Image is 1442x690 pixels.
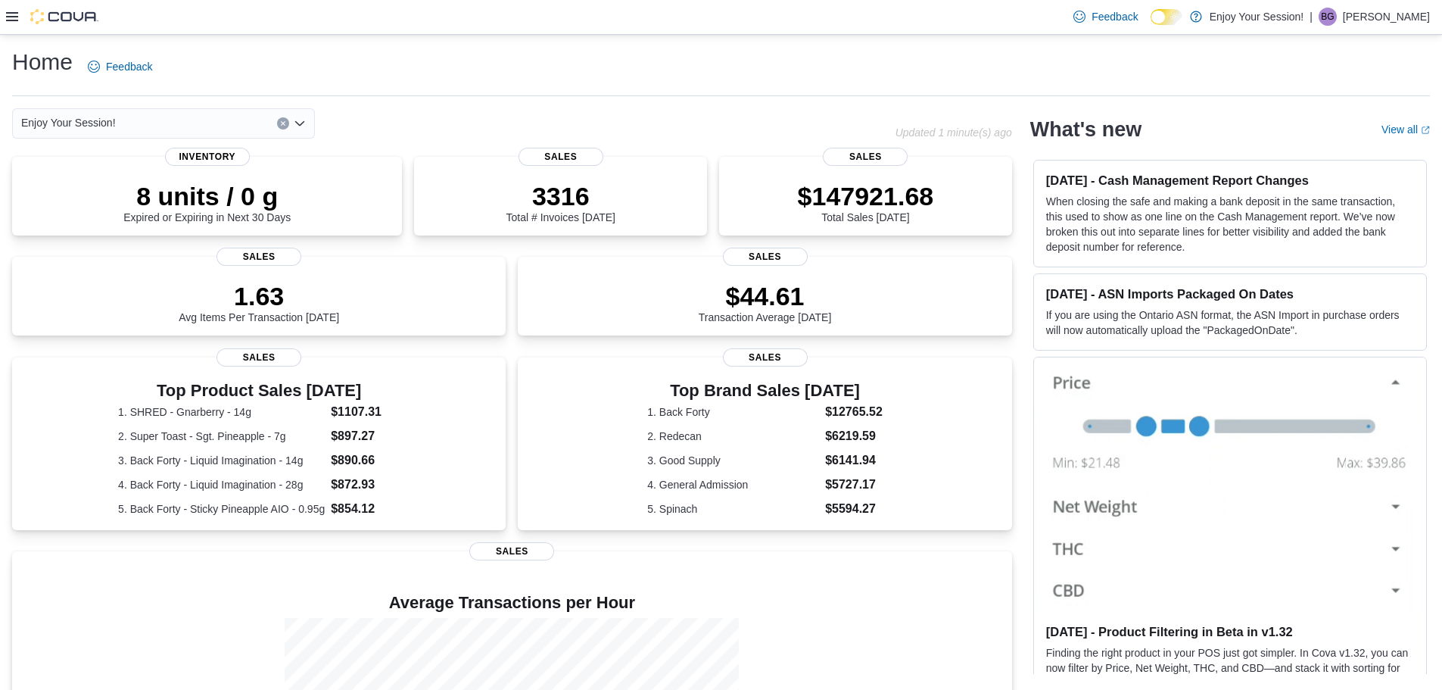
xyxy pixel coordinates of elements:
[118,477,325,492] dt: 4. Back Forty - Liquid Imagination - 28g
[825,476,883,494] dd: $5727.17
[216,248,301,266] span: Sales
[825,427,883,445] dd: $6219.59
[699,281,832,311] p: $44.61
[825,500,883,518] dd: $5594.27
[798,181,934,223] div: Total Sales [DATE]
[823,148,908,166] span: Sales
[647,453,819,468] dt: 3. Good Supply
[118,404,325,420] dt: 1. SHRED - Gnarberry - 14g
[179,281,339,311] p: 1.63
[1151,9,1182,25] input: Dark Mode
[1210,8,1304,26] p: Enjoy Your Session!
[118,382,400,400] h3: Top Product Sales [DATE]
[895,126,1012,139] p: Updated 1 minute(s) ago
[179,281,339,323] div: Avg Items Per Transaction [DATE]
[123,181,291,223] div: Expired or Expiring in Next 30 Days
[647,477,819,492] dt: 4. General Admission
[1046,173,1414,188] h3: [DATE] - Cash Management Report Changes
[118,453,325,468] dt: 3. Back Forty - Liquid Imagination - 14g
[165,148,250,166] span: Inventory
[118,429,325,444] dt: 2. Super Toast - Sgt. Pineapple - 7g
[118,501,325,517] dt: 5. Back Forty - Sticky Pineapple AIO - 0.95g
[331,427,400,445] dd: $897.27
[1092,9,1138,24] span: Feedback
[1046,308,1414,338] p: If you are using the Ontario ASN format, the ASN Import in purchase orders will now automatically...
[1046,194,1414,254] p: When closing the safe and making a bank deposit in the same transaction, this used to show as one...
[469,542,554,560] span: Sales
[1381,123,1430,136] a: View allExternal link
[21,114,116,132] span: Enjoy Your Session!
[1046,286,1414,301] h3: [DATE] - ASN Imports Packaged On Dates
[1067,2,1144,32] a: Feedback
[699,281,832,323] div: Transaction Average [DATE]
[24,594,1000,612] h4: Average Transactions per Hour
[723,348,808,367] span: Sales
[331,403,400,421] dd: $1107.31
[647,382,883,400] h3: Top Brand Sales [DATE]
[123,181,291,211] p: 8 units / 0 g
[825,403,883,421] dd: $12765.52
[331,500,400,518] dd: $854.12
[506,181,615,211] p: 3316
[1319,8,1337,26] div: Bobby Gibbons
[825,451,883,470] dd: $6141.94
[1046,624,1414,639] h3: [DATE] - Product Filtering in Beta in v1.32
[331,451,400,470] dd: $890.66
[1151,25,1151,26] span: Dark Mode
[506,181,615,223] div: Total # Invoices [DATE]
[798,181,934,211] p: $147921.68
[1030,117,1141,142] h2: What's new
[277,117,289,130] button: Clear input
[519,148,603,166] span: Sales
[647,501,819,517] dt: 5. Spinach
[647,404,819,420] dt: 1. Back Forty
[216,348,301,367] span: Sales
[723,248,808,266] span: Sales
[1343,8,1430,26] p: [PERSON_NAME]
[647,429,819,444] dt: 2. Redecan
[1310,8,1313,26] p: |
[294,117,306,130] button: Open list of options
[331,476,400,494] dd: $872.93
[12,47,73,77] h1: Home
[1421,126,1430,135] svg: External link
[30,9,98,24] img: Cova
[82,52,158,82] a: Feedback
[106,59,152,74] span: Feedback
[1321,8,1334,26] span: BG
